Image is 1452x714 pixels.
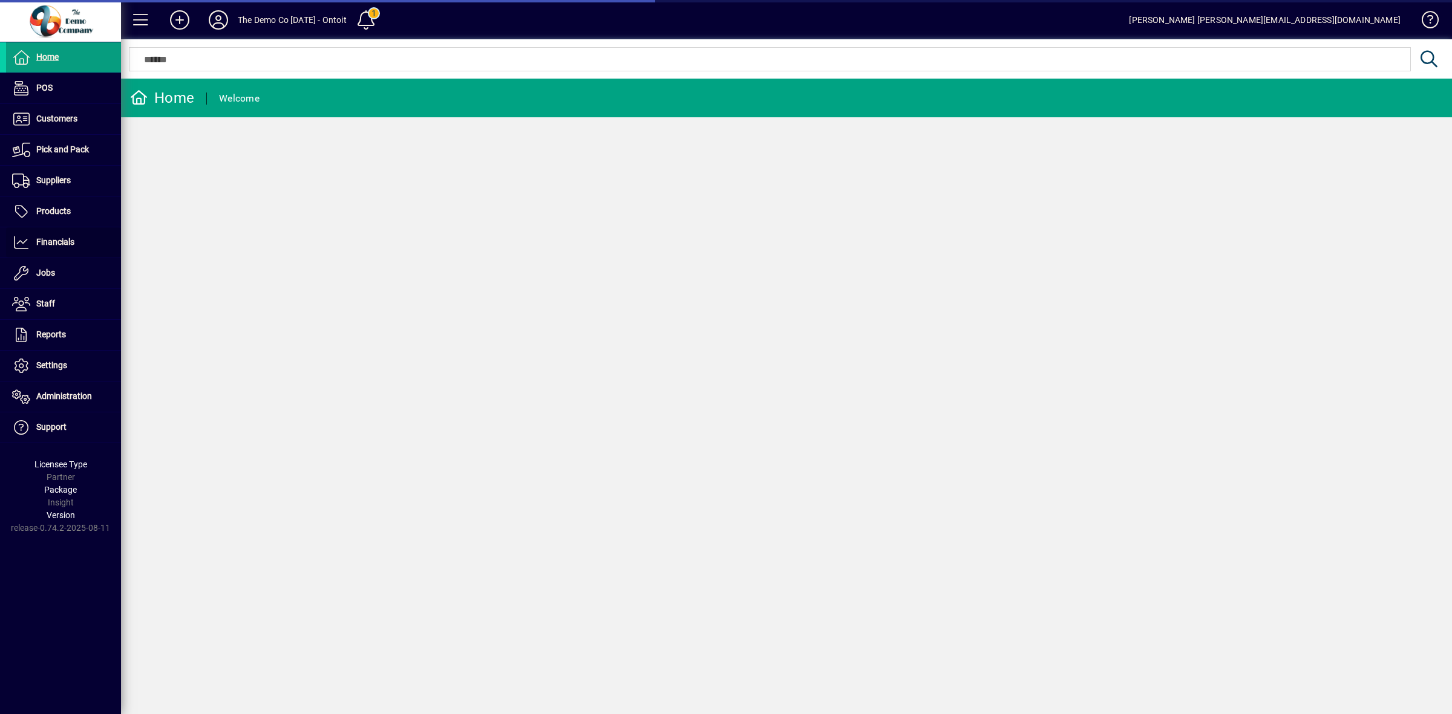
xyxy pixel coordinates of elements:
a: Reports [6,320,121,350]
span: Settings [36,360,67,370]
span: Suppliers [36,175,71,185]
span: Support [36,422,67,432]
div: The Demo Co [DATE] - Ontoit [238,10,347,30]
span: Staff [36,299,55,308]
div: [PERSON_NAME] [PERSON_NAME][EMAIL_ADDRESS][DOMAIN_NAME] [1129,10,1401,30]
div: Welcome [219,89,260,108]
a: Financials [6,227,121,258]
div: Home [130,88,194,108]
span: POS [36,83,53,92]
a: Knowledge Base [1413,2,1437,42]
span: Version [47,510,75,520]
span: Customers [36,114,77,123]
a: Settings [6,351,121,381]
button: Profile [199,9,238,31]
a: Customers [6,104,121,134]
span: Jobs [36,268,55,277]
a: Staff [6,289,121,319]
a: POS [6,73,121,103]
span: Administration [36,391,92,401]
span: Reports [36,329,66,339]
a: Products [6,196,121,227]
a: Suppliers [6,166,121,196]
span: Pick and Pack [36,144,89,154]
a: Jobs [6,258,121,288]
a: Support [6,412,121,443]
span: Home [36,52,59,62]
span: Licensee Type [34,459,87,469]
button: Add [160,9,199,31]
a: Administration [6,381,121,412]
span: Package [44,485,77,495]
span: Products [36,206,71,216]
span: Financials [36,237,74,247]
a: Pick and Pack [6,135,121,165]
